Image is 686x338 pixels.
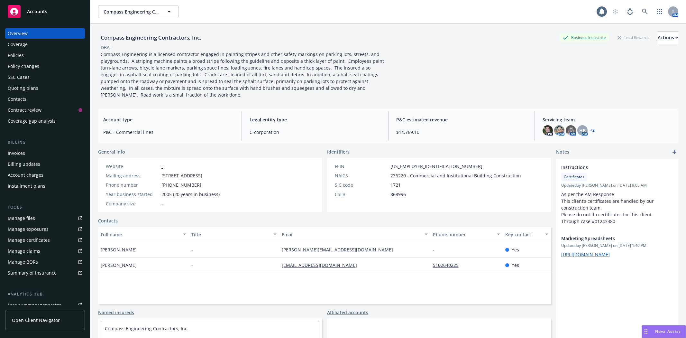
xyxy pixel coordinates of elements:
div: NAICS [335,172,388,179]
span: Updated by [PERSON_NAME] on [DATE] 9:05 AM [561,183,673,188]
span: 1721 [390,182,401,188]
a: [PERSON_NAME][EMAIL_ADDRESS][DOMAIN_NAME] [282,247,398,253]
div: Tools [5,204,85,211]
a: Contacts [5,94,85,104]
a: - [433,247,440,253]
span: P&C estimated revenue [396,116,527,123]
a: Installment plans [5,181,85,191]
div: Coverage [8,39,28,50]
div: Business Insurance [560,33,609,42]
div: Total Rewards [614,33,653,42]
span: [PERSON_NAME] [101,262,137,268]
a: Policy changes [5,61,85,71]
a: Contract review [5,105,85,115]
a: Coverage gap analysis [5,116,85,126]
div: Policy changes [8,61,39,71]
div: Company size [106,200,159,207]
span: Servicing team [543,116,673,123]
a: Contacts [98,217,118,224]
div: Manage exposures [8,224,49,234]
a: Compass Engineering Contractors, Inc. [105,325,188,332]
span: Identifiers [327,148,350,155]
div: Invoices [8,148,25,158]
span: Certificates [564,174,584,180]
div: Title [191,231,270,238]
a: Overview [5,28,85,39]
a: Manage claims [5,246,85,256]
div: SSC Cases [8,72,30,82]
div: Billing [5,139,85,146]
span: Notes [556,148,569,156]
a: Named insureds [98,309,134,316]
button: Actions [658,31,678,44]
img: photo [554,125,564,136]
div: Phone number [106,182,159,188]
a: Policies [5,50,85,61]
div: Billing updates [8,159,40,169]
a: Summary of insurance [5,268,85,278]
div: Drag to move [642,325,650,338]
div: Email [282,231,420,238]
span: Legal entity type [250,116,380,123]
div: Website [106,163,159,170]
a: Manage exposures [5,224,85,234]
a: Coverage [5,39,85,50]
a: Account charges [5,170,85,180]
button: Phone number [430,227,503,242]
div: Phone number [433,231,493,238]
div: Summary of insurance [8,268,57,278]
div: Loss summary generator [8,300,61,310]
div: Policies [8,50,24,61]
span: [STREET_ADDRESS] [161,172,202,179]
span: 2005 (20 years in business) [161,191,220,198]
a: Accounts [5,3,85,21]
span: - [191,262,193,268]
div: InstructionsCertificatesUpdatedby [PERSON_NAME] on [DATE] 9:05 AMAs per the AM Response This clie... [556,159,678,230]
div: Account charges [8,170,43,180]
span: General info [98,148,125,155]
a: 5102640225 [433,262,464,268]
a: Manage BORs [5,257,85,267]
a: - [161,163,163,169]
span: C-corporation [250,129,380,136]
span: Instructions [561,164,656,171]
span: Accounts [27,9,47,14]
span: [US_EMPLOYER_IDENTIFICATION_NUMBER] [390,163,482,170]
div: Installment plans [8,181,45,191]
a: Quoting plans [5,83,85,93]
div: Quoting plans [8,83,38,93]
a: Report a Bug [624,5,636,18]
button: Compass Engineering Contractors, Inc. [98,5,178,18]
div: Year business started [106,191,159,198]
a: Billing updates [5,159,85,169]
button: Nova Assist [642,325,686,338]
img: photo [566,125,576,136]
a: add [671,148,678,156]
div: Manage certificates [8,235,50,245]
span: Open Client Navigator [12,317,60,324]
span: 236220 - Commercial and Institutional Building Construction [390,172,521,179]
div: Coverage gap analysis [8,116,56,126]
a: +2 [590,128,595,132]
a: Manage files [5,213,85,223]
button: Full name [98,227,189,242]
span: P&C - Commercial lines [103,129,234,136]
span: 868996 [390,191,406,198]
div: Overview [8,28,28,39]
a: Invoices [5,148,85,158]
a: SSC Cases [5,72,85,82]
div: CSLB [335,191,388,198]
span: [PERSON_NAME] [101,246,137,253]
div: Contacts [8,94,26,104]
span: Compass Engineering is a licensed contractor engaged in painting stripes and other safety marking... [101,51,385,98]
span: Compass Engineering Contractors, Inc. [104,8,159,15]
a: Affiliated accounts [327,309,368,316]
div: Actions [658,32,678,44]
div: Analytics hub [5,291,85,297]
button: Key contact [503,227,551,242]
div: Contract review [8,105,41,115]
span: - [191,246,193,253]
div: Marketing SpreadsheetsUpdatedby [PERSON_NAME] on [DATE] 1:40 PM[URL][DOMAIN_NAME] [556,230,678,263]
img: photo [543,125,553,136]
